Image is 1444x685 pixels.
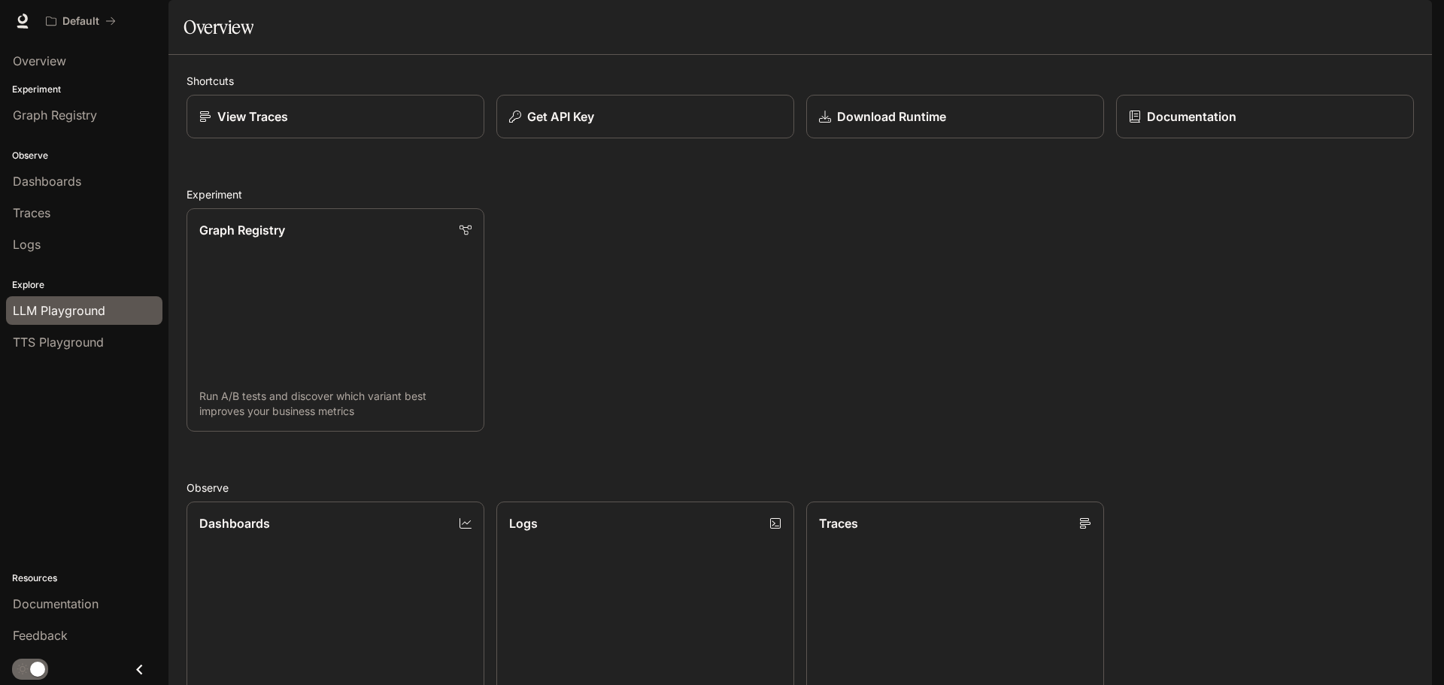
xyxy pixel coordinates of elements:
p: Download Runtime [837,108,946,126]
p: Graph Registry [199,221,285,239]
h2: Observe [187,480,1414,496]
p: View Traces [217,108,288,126]
p: Logs [509,514,538,532]
a: View Traces [187,95,484,138]
h2: Experiment [187,186,1414,202]
a: Download Runtime [806,95,1104,138]
p: Default [62,15,99,28]
p: Traces [819,514,858,532]
p: Run A/B tests and discover which variant best improves your business metrics [199,389,472,419]
button: All workspaces [39,6,123,36]
h2: Shortcuts [187,73,1414,89]
a: Graph RegistryRun A/B tests and discover which variant best improves your business metrics [187,208,484,432]
button: Get API Key [496,95,794,138]
p: Documentation [1147,108,1236,126]
p: Dashboards [199,514,270,532]
h1: Overview [184,12,253,42]
p: Get API Key [527,108,594,126]
a: Documentation [1116,95,1414,138]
